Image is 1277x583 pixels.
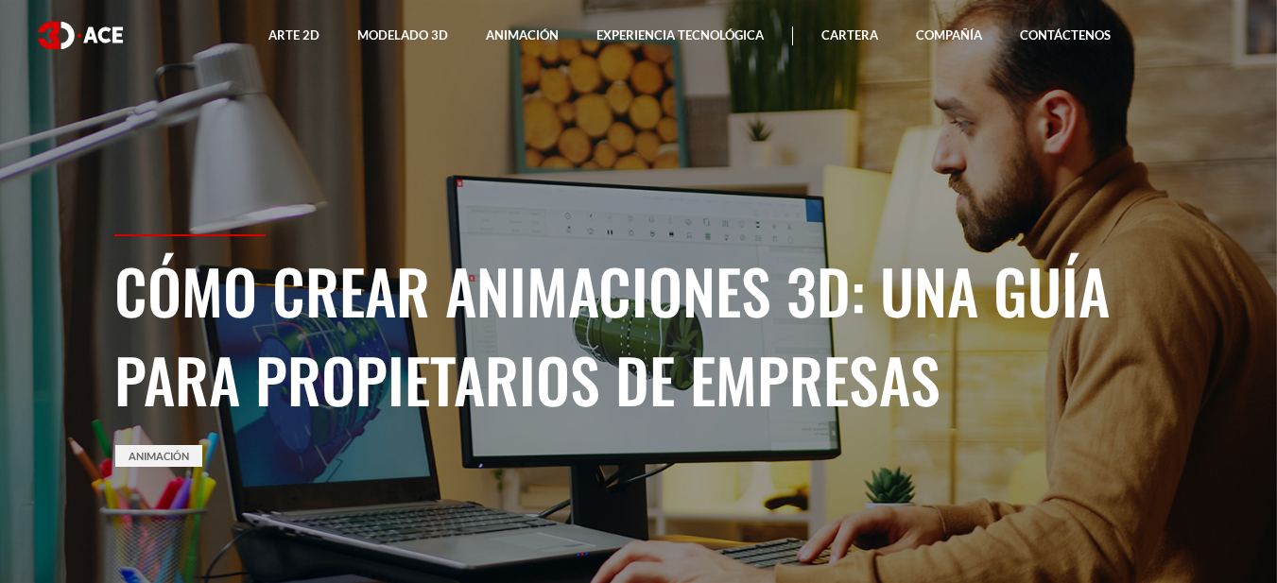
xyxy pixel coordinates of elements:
[268,27,319,43] font: Arte 2D
[115,445,202,467] a: Animación
[129,450,189,462] font: Animación
[1020,27,1111,43] font: Contáctenos
[596,27,764,43] font: Experiencia tecnológica
[357,27,448,43] font: Modelado 3D
[38,22,123,49] img: logotipo blanco
[821,27,878,43] font: Cartera
[114,246,1110,423] font: Cómo crear animaciones 3D: una guía para propietarios de empresas
[486,27,559,43] font: Animación
[916,27,982,43] font: Compañía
